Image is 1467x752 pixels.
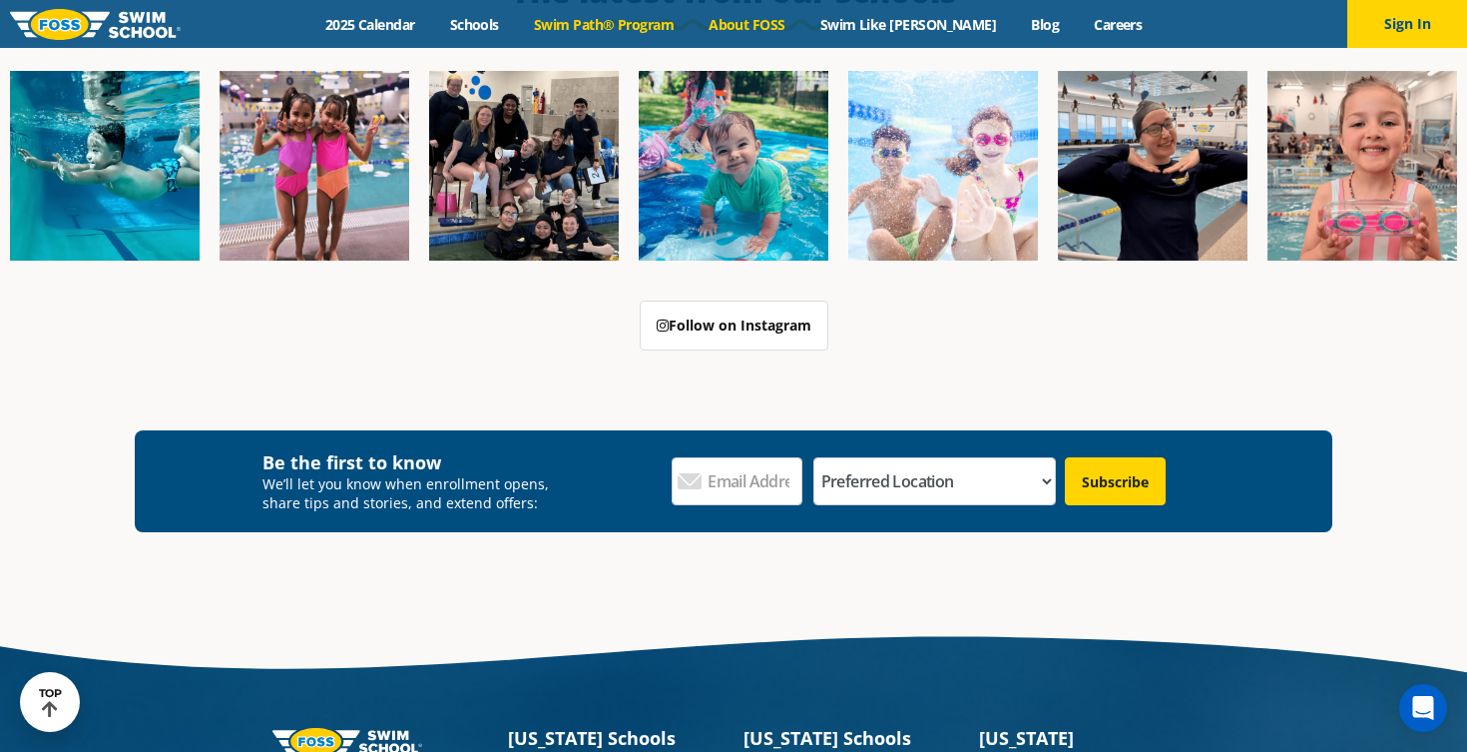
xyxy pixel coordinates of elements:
[692,15,803,34] a: About FOSS
[10,9,181,40] img: FOSS Swim School Logo
[672,457,802,505] input: Email Address
[1065,457,1166,505] input: Subscribe
[848,71,1038,261] img: FCC_FOSS_GeneralShoot_May_FallCampaign_lowres-9556-600x600.jpg
[10,71,200,261] img: Fa25-Website-Images-1-600x600.png
[640,301,828,351] a: Follow on Instagram
[1399,684,1447,732] div: Open Intercom Messenger
[516,15,691,34] a: Swim Path® Program
[639,71,828,261] img: Fa25-Website-Images-600x600.png
[743,728,959,748] h3: [US_STATE] Schools
[262,450,563,474] h4: Be the first to know
[1077,15,1160,34] a: Careers
[1058,71,1247,261] img: Fa25-Website-Images-9-600x600.jpg
[429,71,619,261] img: Fa25-Website-Images-2-600x600.png
[307,15,432,34] a: 2025 Calendar
[220,71,409,261] img: Fa25-Website-Images-8-600x600.jpg
[432,15,516,34] a: Schools
[262,474,563,512] p: We’ll let you know when enrollment opens, share tips and stories, and extend offers:
[1267,71,1457,261] img: Fa25-Website-Images-14-600x600.jpg
[508,728,724,748] h3: [US_STATE] Schools
[802,15,1014,34] a: Swim Like [PERSON_NAME]
[1014,15,1077,34] a: Blog
[39,687,62,718] div: TOP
